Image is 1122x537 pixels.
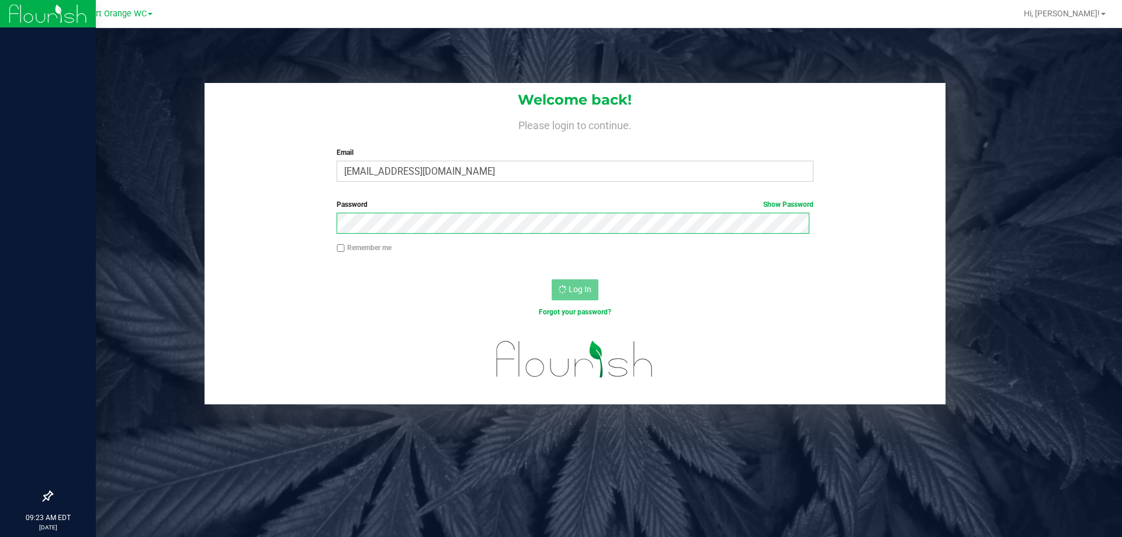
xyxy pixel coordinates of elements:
span: Hi, [PERSON_NAME]! [1024,9,1100,18]
button: Log In [552,279,598,300]
span: Log In [569,285,591,294]
img: flourish_logo.svg [482,330,667,389]
a: Show Password [763,200,813,209]
label: Email [337,147,813,158]
input: Remember me [337,244,345,252]
p: 09:23 AM EDT [5,512,91,523]
h4: Please login to continue. [205,117,946,131]
a: Forgot your password? [539,308,611,316]
label: Remember me [337,242,392,253]
p: [DATE] [5,523,91,532]
h1: Welcome back! [205,92,946,108]
span: Port Orange WC [86,9,147,19]
span: Password [337,200,368,209]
